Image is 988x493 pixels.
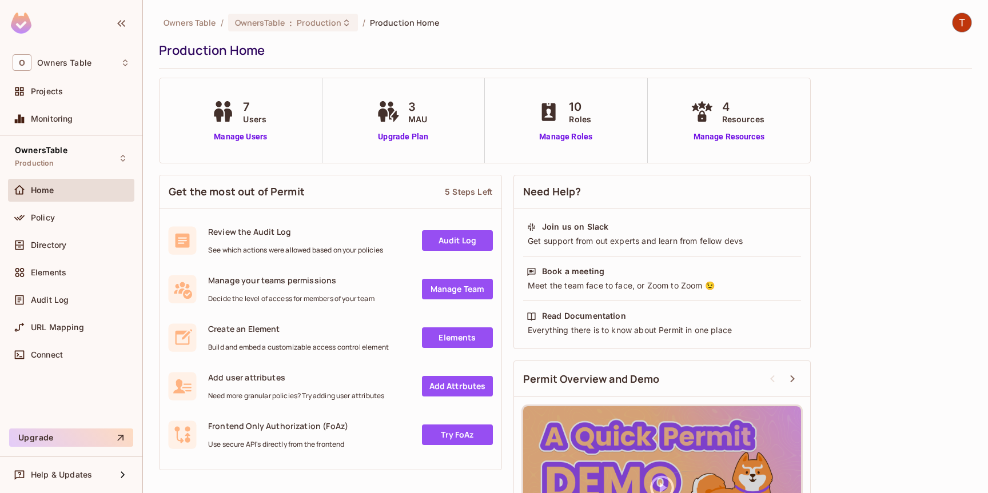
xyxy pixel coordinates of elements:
span: URL Mapping [31,323,84,332]
img: TableSteaks Development [953,13,971,32]
span: Projects [31,87,63,96]
a: Manage Roles [535,131,597,143]
div: Production Home [159,42,966,59]
div: 5 Steps Left [445,186,492,197]
span: Policy [31,213,55,222]
span: : [289,18,293,27]
span: Permit Overview and Demo [523,372,660,386]
span: Review the Audit Log [208,226,383,237]
a: Manage Users [209,131,272,143]
span: Users [243,113,266,125]
span: Directory [31,241,66,250]
span: Production [297,17,341,28]
span: Production [15,159,54,168]
li: / [362,17,365,28]
span: Audit Log [31,295,69,304]
button: Upgrade [9,428,133,447]
a: Manage Team [422,279,493,299]
span: 10 [569,98,591,115]
div: Join us on Slack [542,221,608,233]
div: Read Documentation [542,310,626,322]
a: Elements [422,327,493,348]
span: Monitoring [31,114,73,123]
span: Frontend Only Authorization (FoAz) [208,420,348,431]
span: Decide the level of access for members of your team [208,294,375,303]
span: 7 [243,98,266,115]
span: Add user attributes [208,372,384,383]
span: Get the most out of Permit [169,185,305,199]
span: Roles [569,113,591,125]
img: SReyMgAAAABJRU5ErkJggg== [11,13,31,34]
span: Build and embed a customizable access control element [208,343,389,352]
a: Try FoAz [422,424,493,445]
span: O [13,54,31,71]
span: 3 [408,98,427,115]
a: Audit Log [422,230,493,251]
a: Manage Resources [688,131,770,143]
a: Add Attrbutes [422,376,493,396]
div: Everything there is to know about Permit in one place [527,324,798,336]
span: OwnersTable [15,146,67,155]
span: Create an Element [208,323,389,334]
div: Meet the team face to face, or Zoom to Zoom 😉 [527,280,798,291]
span: Need more granular policies? Try adding user attributes [208,391,384,400]
span: Use secure API's directly from the frontend [208,440,348,449]
a: Upgrade Plan [374,131,433,143]
span: Workspace: Owners Table [37,58,91,67]
span: MAU [408,113,427,125]
span: Need Help? [523,185,581,199]
span: Home [31,186,54,195]
div: Book a meeting [542,266,604,277]
div: Get support from out experts and learn from fellow devs [527,235,798,247]
span: Manage your teams permissions [208,275,375,286]
span: Production Home [370,17,439,28]
span: 4 [722,98,764,115]
span: See which actions were allowed based on your policies [208,246,383,255]
span: Help & Updates [31,470,92,479]
span: OwnersTable [235,17,285,28]
span: Resources [722,113,764,125]
span: Elements [31,268,66,277]
span: Connect [31,350,63,359]
span: the active workspace [164,17,216,28]
li: / [221,17,224,28]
